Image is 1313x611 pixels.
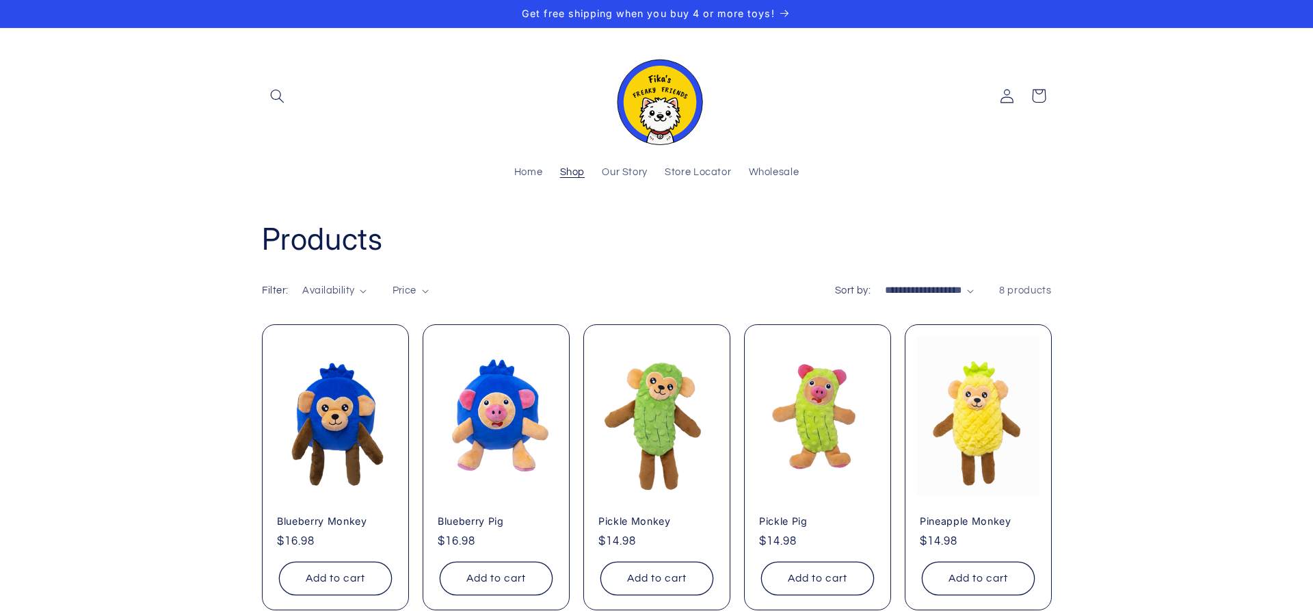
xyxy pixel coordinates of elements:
span: Store Locator [665,166,731,179]
button: Add to cart [279,562,392,595]
a: Pickle Pig [759,515,876,528]
button: Add to cart [922,562,1035,595]
button: Add to cart [440,562,553,595]
summary: Availability (0 selected) [302,283,367,298]
a: Fika's Freaky Friends [603,42,710,151]
span: Wholesale [749,166,799,179]
a: Blueberry Pig [438,515,555,528]
summary: Price [393,283,429,298]
h2: Filter: [262,283,289,298]
span: 8 products [999,285,1051,296]
a: Pickle Monkey [598,515,715,528]
span: Price [393,285,416,296]
h1: Products [262,220,1052,259]
span: Availability [302,285,354,296]
span: Shop [560,166,585,179]
a: Home [505,158,551,188]
a: Shop [551,158,594,188]
a: Our Story [594,158,656,188]
a: Store Locator [656,158,740,188]
a: Wholesale [740,158,808,188]
label: Sort by: [835,285,871,296]
a: Blueberry Monkey [277,515,394,528]
img: Fika's Freaky Friends [609,47,704,145]
summary: Search [262,80,293,112]
span: Our Story [602,166,648,179]
a: Pineapple Monkey [920,515,1037,528]
button: Add to cart [761,562,874,595]
span: Get free shipping when you buy 4 or more toys! [522,8,774,19]
span: Home [514,166,543,179]
button: Add to cart [600,562,713,595]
